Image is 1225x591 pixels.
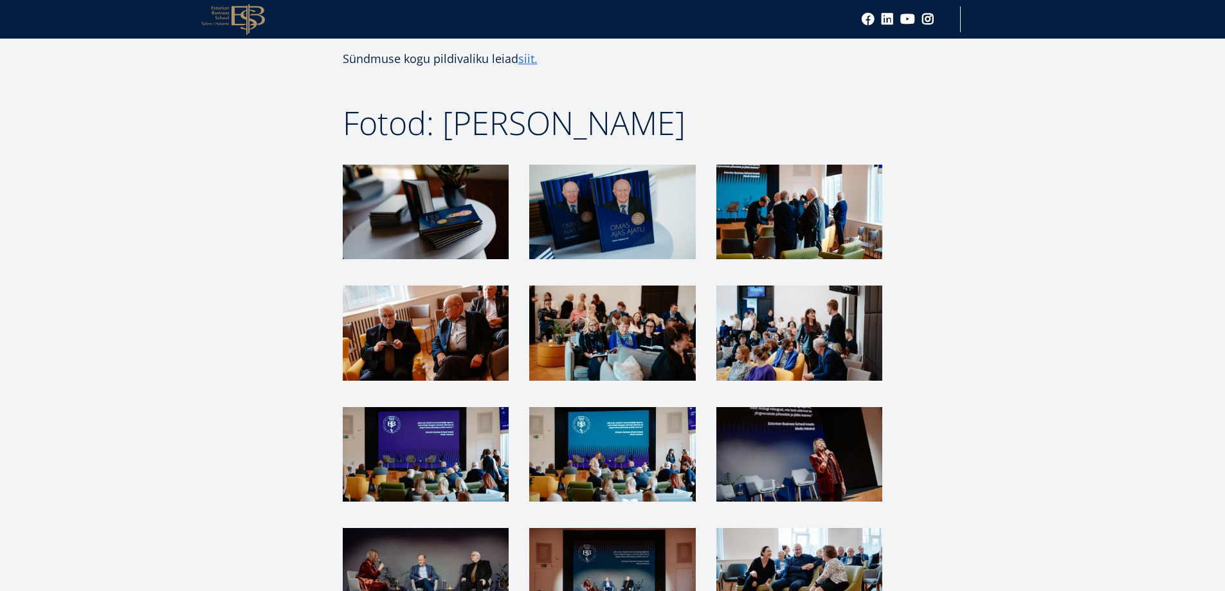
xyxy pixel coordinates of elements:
[518,49,538,68] a: siit.
[881,13,894,26] a: Linkedin
[343,165,509,259] img: 1
[529,407,695,502] img: 8
[343,407,509,502] img: 7
[716,165,882,259] img: 3
[343,49,883,68] p: Sündmuse kogu pildivaliku leiad
[716,286,882,380] img: 6
[529,165,695,259] img: 2
[343,107,883,139] div: Fotod: [PERSON_NAME]
[716,407,882,502] img: 9
[343,286,509,380] img: 4
[529,286,695,380] img: 5
[921,13,934,26] a: Instagram
[900,13,915,26] a: Youtube
[862,13,875,26] a: Facebook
